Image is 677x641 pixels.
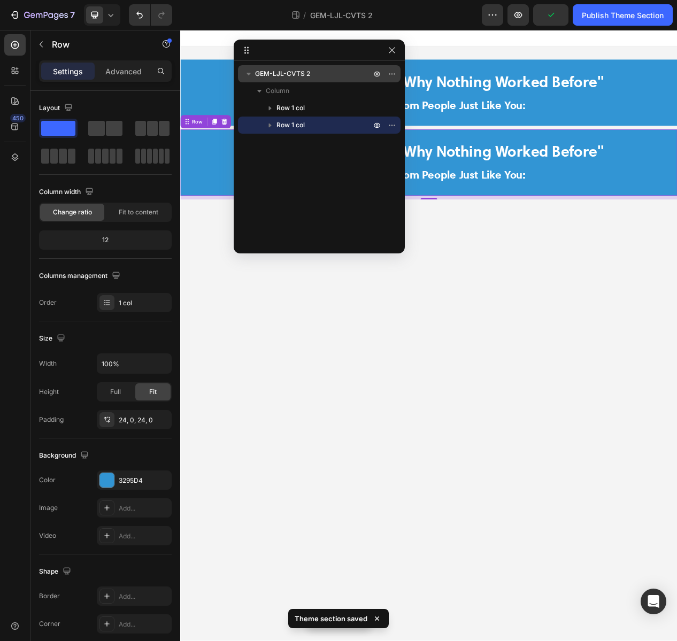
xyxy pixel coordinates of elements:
div: Color [39,475,56,485]
div: Add... [119,504,169,513]
div: Image [39,503,58,513]
div: Width [39,359,57,368]
div: 450 [10,114,26,122]
div: Height [39,387,59,397]
p: Theme section saved [295,613,367,624]
div: Add... [119,620,169,629]
div: Open Intercom Messenger [641,589,666,614]
strong: Real Stories from People Just Like You: [196,179,446,196]
span: Row 1 col [276,103,305,113]
button: Publish Theme Section [573,4,673,26]
span: GEM-LJL-CVTS 2 [310,10,373,21]
div: Row [13,114,30,123]
span: Full [110,387,121,397]
button: 7 [4,4,80,26]
p: Settings [53,66,83,77]
strong: "I Finally Understand Why Nothing Worked Before" [95,145,547,169]
div: Add... [119,531,169,541]
p: 7 [70,9,75,21]
span: Fit to content [119,207,158,217]
strong: Real Stories from People Just Like You: [196,88,446,106]
div: Undo/Redo [129,4,172,26]
div: Size [39,331,67,346]
p: Advanced [105,66,142,77]
div: Video [39,531,56,540]
div: Layout [39,101,75,115]
span: Row 1 col [276,120,305,130]
span: Fit [149,387,157,397]
div: Column width [39,185,96,199]
div: Publish Theme Section [582,10,664,21]
div: 1 col [119,298,169,308]
div: Corner [39,619,60,629]
div: Padding [39,415,64,424]
strong: "I Finally Understand Why Nothing Worked Before" [95,55,547,79]
input: Auto [97,354,171,373]
span: GEM-LJL-CVTS 2 [255,68,310,79]
span: Column [266,86,289,96]
div: Border [39,591,60,601]
span: / [303,10,306,21]
p: Row [52,38,143,51]
div: 12 [41,233,170,248]
iframe: Design area [180,30,677,641]
div: 3295D4 [119,476,169,485]
div: Add... [119,592,169,601]
div: Columns management [39,269,122,283]
div: Background [39,449,91,463]
div: Shape [39,565,73,579]
div: Order [39,298,57,307]
span: Change ratio [53,207,92,217]
div: 24, 0, 24, 0 [119,415,169,425]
